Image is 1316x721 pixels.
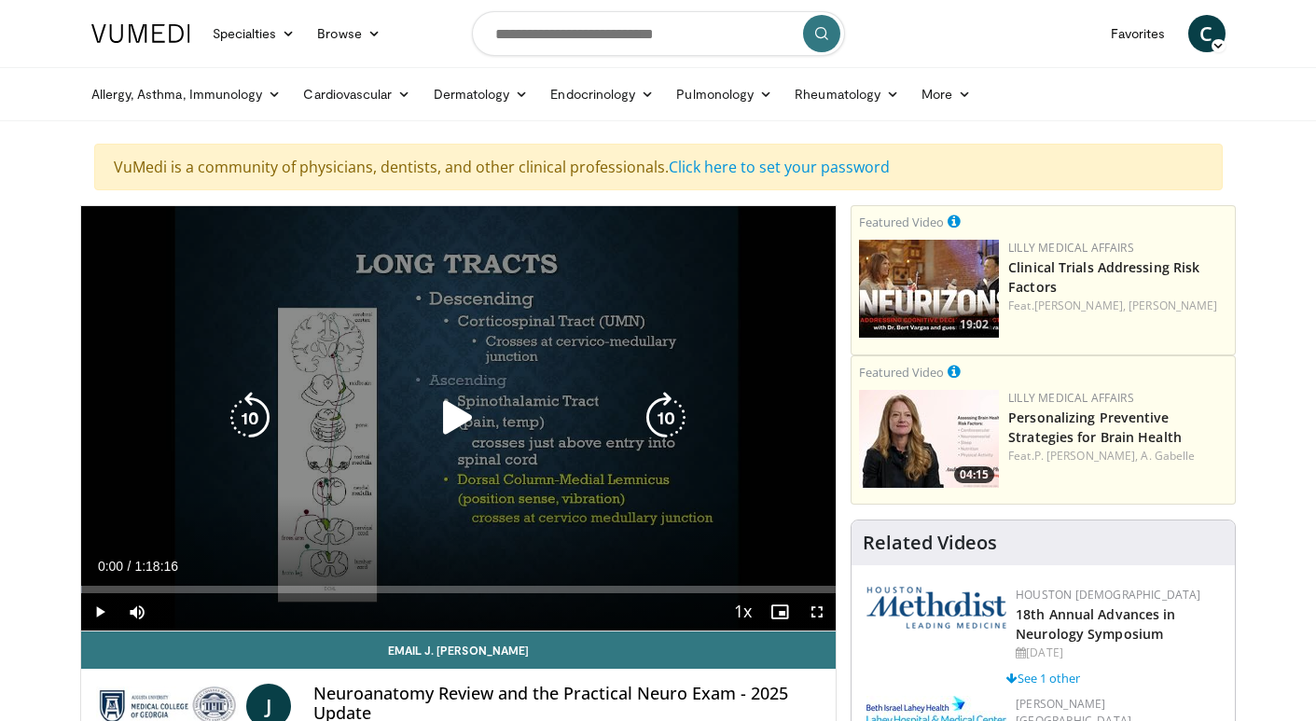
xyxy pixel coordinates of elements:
input: Search topics, interventions [472,11,845,56]
a: Browse [306,15,392,52]
a: Dermatology [423,76,540,113]
a: Email J. [PERSON_NAME] [81,631,837,669]
a: P. [PERSON_NAME], [1034,448,1139,464]
a: See 1 other [1006,670,1080,686]
a: Rheumatology [783,76,910,113]
a: Allergy, Asthma, Immunology [80,76,293,113]
a: Lilly Medical Affairs [1008,240,1134,256]
button: Mute [118,593,156,631]
span: / [128,559,132,574]
a: 19:02 [859,240,999,338]
a: Lilly Medical Affairs [1008,390,1134,406]
a: Click here to set your password [669,157,890,177]
a: [PERSON_NAME], [1034,298,1126,313]
span: 04:15 [954,466,994,483]
a: More [910,76,982,113]
a: 18th Annual Advances in Neurology Symposium [1016,605,1175,643]
div: VuMedi is a community of physicians, dentists, and other clinical professionals. [94,144,1223,190]
h4: Related Videos [863,532,997,554]
a: Endocrinology [539,76,665,113]
img: 1541e73f-d457-4c7d-a135-57e066998777.png.150x105_q85_crop-smart_upscale.jpg [859,240,999,338]
div: Feat. [1008,448,1227,464]
span: 1:18:16 [134,559,178,574]
div: [DATE] [1016,645,1220,661]
button: Enable picture-in-picture mode [761,593,798,631]
button: Fullscreen [798,593,836,631]
a: Houston [DEMOGRAPHIC_DATA] [1016,587,1200,603]
a: Specialties [201,15,307,52]
a: Pulmonology [665,76,783,113]
a: [PERSON_NAME] [1129,298,1217,313]
a: C [1188,15,1226,52]
a: Cardiovascular [292,76,422,113]
img: c3be7821-a0a3-4187-927a-3bb177bd76b4.png.150x105_q85_crop-smart_upscale.jpg [859,390,999,488]
img: VuMedi Logo [91,24,190,43]
a: A. Gabelle [1141,448,1195,464]
span: 0:00 [98,559,123,574]
a: 04:15 [859,390,999,488]
small: Featured Video [859,364,944,381]
span: 19:02 [954,316,994,333]
video-js: Video Player [81,206,837,631]
a: Favorites [1100,15,1177,52]
div: Progress Bar [81,586,837,593]
a: Clinical Trials Addressing Risk Factors [1008,258,1199,296]
div: Feat. [1008,298,1227,314]
button: Play [81,593,118,631]
a: Personalizing Preventive Strategies for Brain Health [1008,409,1182,446]
small: Featured Video [859,214,944,230]
button: Playback Rate [724,593,761,631]
img: 5e4488cc-e109-4a4e-9fd9-73bb9237ee91.png.150x105_q85_autocrop_double_scale_upscale_version-0.2.png [866,587,1006,629]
